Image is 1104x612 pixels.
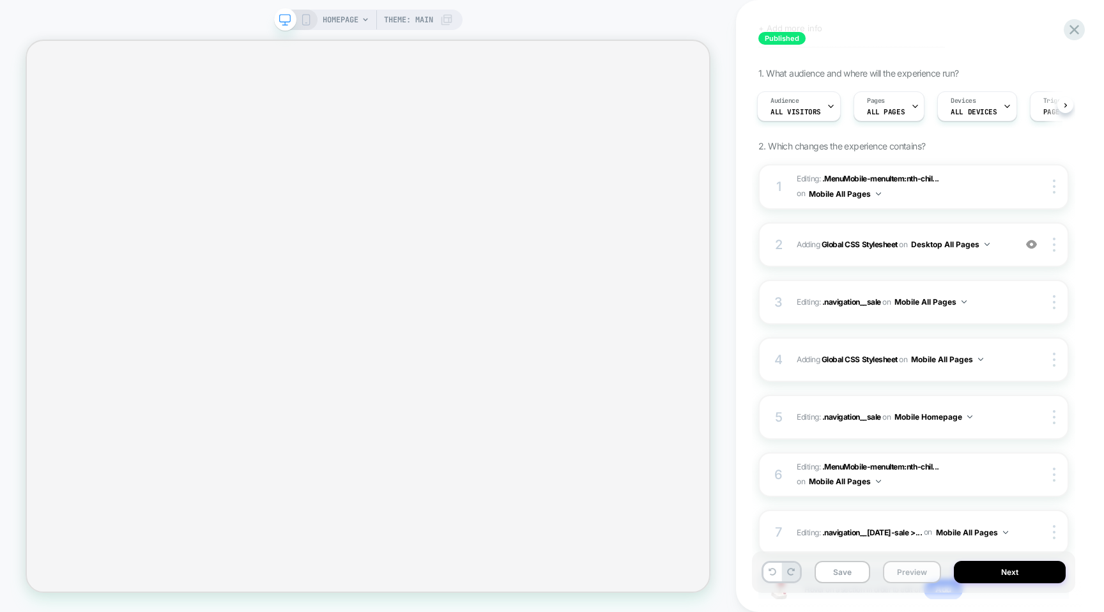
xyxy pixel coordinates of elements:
span: .navigation__[DATE]-sale >... [822,527,922,537]
button: Save [815,561,870,583]
img: close [1053,238,1055,252]
span: Adding [797,236,1008,252]
img: crossed eye [1026,239,1037,250]
span: Adding [797,351,1008,367]
div: 2 [772,233,785,256]
img: close [1053,410,1055,424]
span: on [797,475,805,489]
span: Editing : [797,524,1008,540]
span: Editing : [797,294,1008,310]
div: 1 [772,175,785,198]
div: 4 [772,348,785,371]
b: Global CSS Stylesheet [822,240,898,249]
span: Page Load [1043,107,1081,116]
img: close [1053,353,1055,367]
button: Mobile All Pages [809,186,881,202]
span: on [797,187,805,201]
span: ALL PAGES [867,107,905,116]
span: Editing : [797,409,1008,425]
span: Trigger [1043,96,1068,105]
img: close [1053,180,1055,194]
span: Audience [770,96,799,105]
div: 5 [772,406,785,429]
span: on [882,295,891,309]
img: down arrow [876,192,881,195]
span: Theme: MAIN [384,10,433,30]
img: down arrow [876,480,881,483]
span: .MenuMobile-menuItem:nth-chil... [822,174,939,183]
img: down arrow [978,358,983,361]
span: .navigation__sale [822,412,881,422]
span: 1. What audience and where will the experience run? [758,68,958,79]
button: Desktop All Pages [911,236,990,252]
button: Mobile All Pages [809,473,881,489]
span: on [924,525,932,539]
span: Editing : [797,172,1008,202]
span: .MenuMobile-menuItem:nth-chil... [822,462,939,471]
span: Editing : [797,460,1008,490]
span: Pages [867,96,885,105]
span: + Add more info [758,23,822,33]
button: Preview [883,561,941,583]
img: close [1053,468,1055,482]
div: 7 [772,521,785,544]
img: down arrow [962,300,967,303]
span: Published [758,32,806,45]
span: on [899,238,907,252]
img: close [1053,295,1055,309]
button: Next [954,561,1066,583]
button: Mobile All Pages [911,351,983,367]
button: Mobile Homepage [894,409,972,425]
span: on [882,410,891,424]
button: Mobile All Pages [936,524,1008,540]
div: 3 [772,291,785,314]
img: down arrow [985,243,990,246]
span: HOMEPAGE [323,10,358,30]
img: down arrow [1003,531,1008,534]
span: All Visitors [770,107,821,116]
img: close [1053,525,1055,539]
span: Devices [951,96,976,105]
button: Mobile All Pages [894,294,967,310]
b: Global CSS Stylesheet [822,355,898,364]
span: on [899,353,907,367]
span: ALL DEVICES [951,107,997,116]
img: down arrow [967,415,972,418]
span: .navigation__sale [822,297,881,307]
div: 6 [772,463,785,486]
span: 2. Which changes the experience contains? [758,141,925,151]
